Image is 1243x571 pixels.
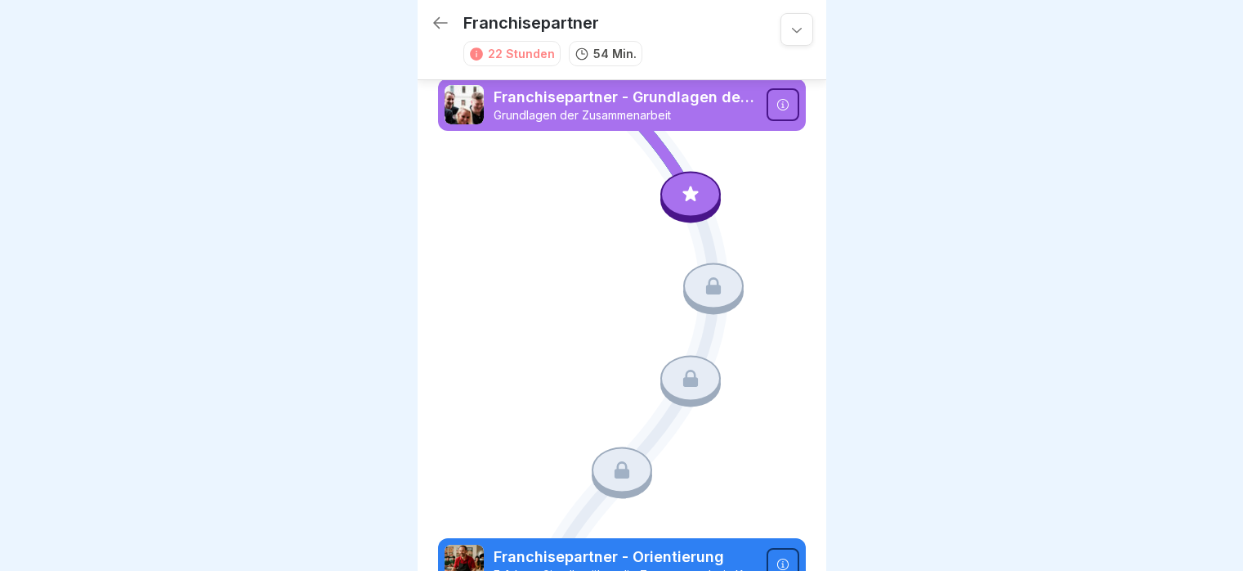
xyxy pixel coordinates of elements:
p: Franchisepartner - Grundlagen der Zusammenarbeit [494,87,757,108]
p: 54 Min. [593,45,637,62]
div: 22 Stunden [488,45,555,62]
p: Franchisepartner [463,13,599,33]
p: Grundlagen der Zusammenarbeit [494,108,757,123]
p: Franchisepartner - Orientierung [494,546,757,568]
img: jg5uy95jeicgu19gkip2jpcz.png [445,85,484,124]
